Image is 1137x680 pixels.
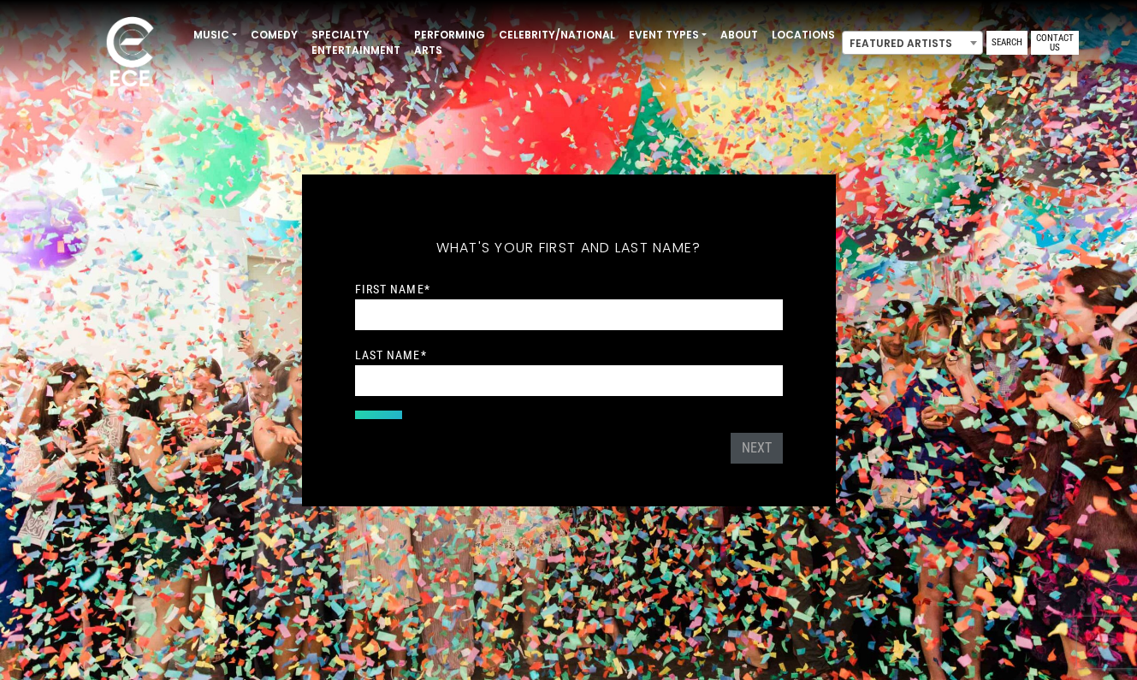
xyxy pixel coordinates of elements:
[765,21,842,50] a: Locations
[1031,31,1079,55] a: Contact Us
[986,31,1027,55] a: Search
[843,32,982,56] span: Featured Artists
[87,12,173,95] img: ece_new_logo_whitev2-1.png
[714,21,765,50] a: About
[622,21,714,50] a: Event Types
[355,347,427,363] label: Last Name
[244,21,305,50] a: Comedy
[355,217,783,279] h5: What's your first and last name?
[355,281,430,297] label: First Name
[187,21,244,50] a: Music
[407,21,492,65] a: Performing Arts
[492,21,622,50] a: Celebrity/National
[305,21,407,65] a: Specialty Entertainment
[842,31,983,55] span: Featured Artists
